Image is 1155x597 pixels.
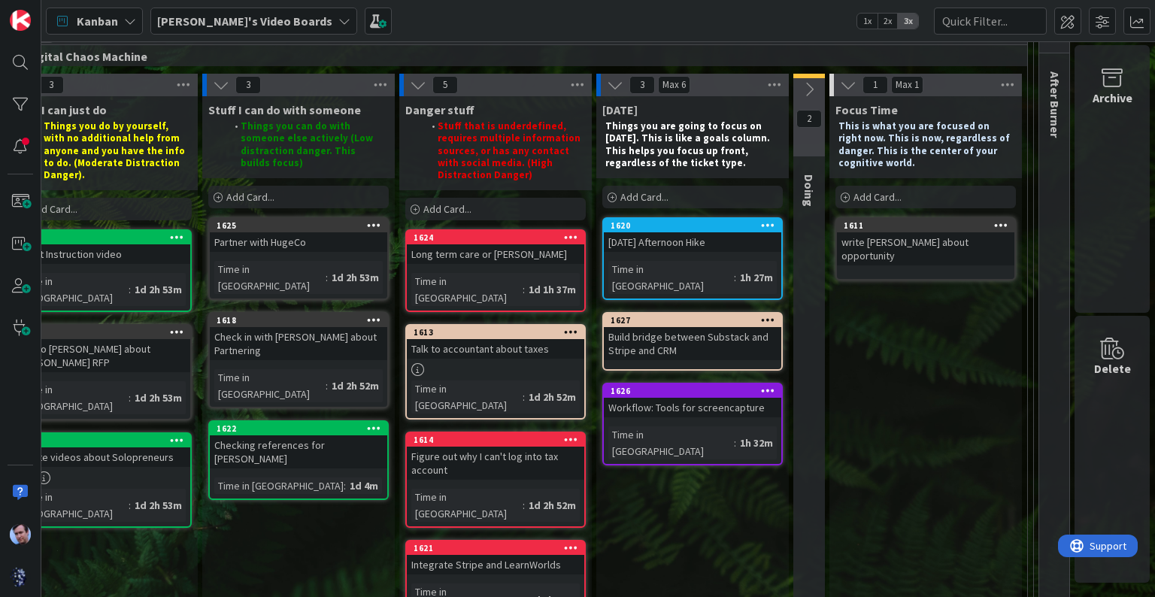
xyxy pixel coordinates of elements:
[837,232,1014,265] div: write [PERSON_NAME] about opportunity
[407,339,584,359] div: Talk to accountant about taxes
[414,232,584,243] div: 1624
[604,314,781,327] div: 1627
[405,432,586,528] a: 1614Figure out why I can't log into tax accountTime in [GEOGRAPHIC_DATA]:1d 2h 52m
[407,541,584,555] div: 1621
[17,489,129,522] div: Time in [GEOGRAPHIC_DATA]
[217,423,387,434] div: 1622
[407,433,584,447] div: 1614
[20,435,190,446] div: 1616
[407,541,584,574] div: 1621Integrate Stripe and LearnWorlds
[208,102,361,117] span: Stuff I can do with someone
[844,220,1014,231] div: 1611
[835,217,1016,280] a: 1611write [PERSON_NAME] about opportunity
[328,377,383,394] div: 1d 2h 52m
[407,231,584,264] div: 1624Long term care or [PERSON_NAME]
[629,76,655,94] span: 3
[13,434,190,447] div: 1616
[328,269,383,286] div: 1d 2h 53m
[407,326,584,339] div: 1613
[1094,359,1131,377] div: Delete
[857,14,878,29] span: 1x
[11,229,192,312] a: 1610shoot Instruction videoTime in [GEOGRAPHIC_DATA]:1d 2h 53m
[862,76,888,94] span: 1
[326,269,328,286] span: :
[896,81,919,89] div: Max 1
[210,232,387,252] div: Partner with HugeCo
[214,477,344,494] div: Time in [GEOGRAPHIC_DATA]
[525,389,580,405] div: 1d 2h 52m
[934,8,1047,35] input: Quick Filter...
[620,190,668,204] span: Add Card...
[208,312,389,408] a: 1618Check in with [PERSON_NAME] about PartneringTime in [GEOGRAPHIC_DATA]:1d 2h 52m
[605,120,772,169] strong: Things you are going to focus on [DATE]. This is like a goals column. This helps you focus up fro...
[17,273,129,306] div: Time in [GEOGRAPHIC_DATA]
[210,435,387,468] div: Checking references for [PERSON_NAME]
[405,229,586,312] a: 1624Long term care or [PERSON_NAME]Time in [GEOGRAPHIC_DATA]:1d 1h 37m
[407,433,584,480] div: 1614Figure out why I can't log into tax account
[602,217,783,300] a: 1620[DATE] Afternoon HikeTime in [GEOGRAPHIC_DATA]:1h 27m
[10,524,31,545] img: JB
[13,326,190,339] div: 1619
[407,326,584,359] div: 1613Talk to accountant about taxes
[604,219,781,252] div: 1620[DATE] Afternoon Hike
[608,261,734,294] div: Time in [GEOGRAPHIC_DATA]
[129,389,131,406] span: :
[604,384,781,398] div: 1626
[407,555,584,574] div: Integrate Stripe and LearnWorlds
[13,339,190,372] div: Talk to [PERSON_NAME] about [PERSON_NAME] RFP
[29,202,77,216] span: Add Card...
[734,269,736,286] span: :
[602,383,783,465] a: 1626Workflow: Tools for screencaptureTime in [GEOGRAPHIC_DATA]:1h 32m
[38,76,64,94] span: 3
[17,381,129,414] div: Time in [GEOGRAPHIC_DATA]
[602,312,783,371] a: 1627Build bridge between Substack and Stripe and CRM
[208,420,389,500] a: 1622Checking references for [PERSON_NAME]Time in [GEOGRAPHIC_DATA]:1d 4m
[411,489,523,522] div: Time in [GEOGRAPHIC_DATA]
[414,327,584,338] div: 1613
[235,76,261,94] span: 3
[210,314,387,327] div: 1618
[11,102,107,117] span: Stuff I can just do
[662,81,686,89] div: Max 6
[344,477,346,494] span: :
[611,220,781,231] div: 1620
[11,324,192,420] a: 1619Talk to [PERSON_NAME] about [PERSON_NAME] RFPTime in [GEOGRAPHIC_DATA]:1d 2h 53m
[129,497,131,514] span: :
[405,102,474,117] span: Danger stuff
[736,269,777,286] div: 1h 27m
[217,220,387,231] div: 1625
[10,566,31,587] img: avatar
[405,324,586,420] a: 1613Talk to accountant about taxesTime in [GEOGRAPHIC_DATA]:1d 2h 52m
[131,497,186,514] div: 1d 2h 53m
[525,497,580,514] div: 1d 2h 52m
[214,261,326,294] div: Time in [GEOGRAPHIC_DATA]
[523,389,525,405] span: :
[407,231,584,244] div: 1624
[13,326,190,372] div: 1619Talk to [PERSON_NAME] about [PERSON_NAME] RFP
[157,14,332,29] b: [PERSON_NAME]'s Video Boards
[241,120,375,169] strong: Things you can do with someone else actively (Low distraction danger. This builds focus)
[604,232,781,252] div: [DATE] Afternoon Hike
[602,102,638,117] span: Today
[226,190,274,204] span: Add Card...
[411,380,523,414] div: Time in [GEOGRAPHIC_DATA]
[853,190,902,204] span: Add Card...
[44,120,187,181] strong: Things you do by yourself, with no additional help from anyone and you have the info to do. (Mode...
[131,281,186,298] div: 1d 2h 53m
[611,386,781,396] div: 1626
[837,219,1014,265] div: 1611write [PERSON_NAME] about opportunity
[13,434,190,467] div: 1616Create videos about Solopreneurs
[210,327,387,360] div: Check in with [PERSON_NAME] about Partnering
[414,435,584,445] div: 1614
[208,217,389,300] a: 1625Partner with HugeCoTime in [GEOGRAPHIC_DATA]:1d 2h 53m
[1093,89,1132,107] div: Archive
[411,273,523,306] div: Time in [GEOGRAPHIC_DATA]
[608,426,734,459] div: Time in [GEOGRAPHIC_DATA]
[77,12,118,30] span: Kanban
[214,369,326,402] div: Time in [GEOGRAPHIC_DATA]
[210,422,387,468] div: 1622Checking references for [PERSON_NAME]
[432,76,458,94] span: 5
[217,315,387,326] div: 1618
[11,432,192,528] a: 1616Create videos about SolopreneursTime in [GEOGRAPHIC_DATA]:1d 2h 53m
[129,281,131,298] span: :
